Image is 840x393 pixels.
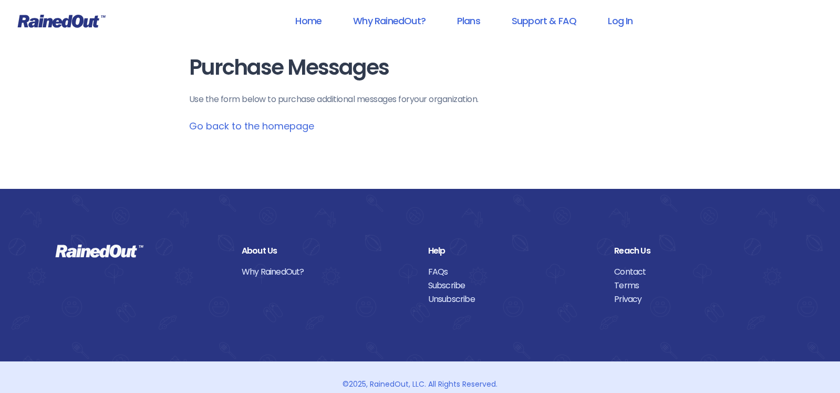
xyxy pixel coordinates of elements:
[614,279,785,293] a: Terms
[614,265,785,279] a: Contact
[428,293,599,306] a: Unsubscribe
[339,9,439,33] a: Why RainedOut?
[443,9,494,33] a: Plans
[428,244,599,258] div: Help
[189,93,651,106] p: Use the form below to purchase additional messages for your organization .
[242,265,412,279] a: Why RainedOut?
[428,265,599,279] a: FAQs
[189,56,651,79] h1: Purchase Messages
[498,9,590,33] a: Support & FAQ
[189,119,314,133] a: Go back to the homepage
[282,9,335,33] a: Home
[614,293,785,306] a: Privacy
[428,279,599,293] a: Subscribe
[242,244,412,258] div: About Us
[614,244,785,258] div: Reach Us
[594,9,646,33] a: Log In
